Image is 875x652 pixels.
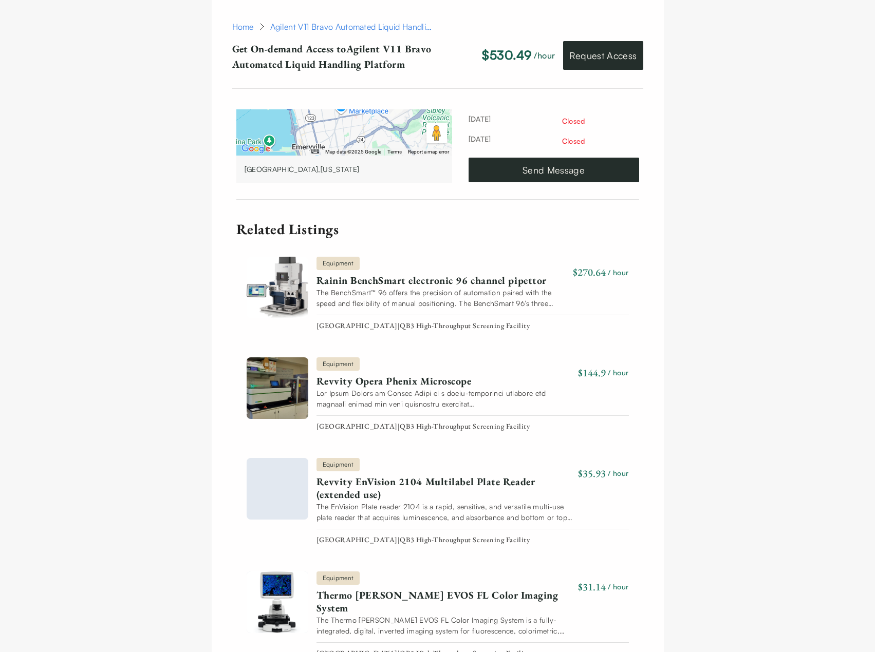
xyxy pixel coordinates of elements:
[563,41,643,70] a: Request Access
[317,571,360,585] span: Equipment
[317,375,574,388] a: Revvity Opera Phenix Microscope
[608,468,628,478] span: / hour
[247,357,308,419] img: Revvity Opera Phenix Microscope
[534,49,555,62] p: /hour
[317,422,629,431] div: [GEOGRAPHIC_DATA] | QB3 High-Throughput Screening Facility
[578,366,606,380] div: $144.9
[317,458,360,471] span: Equipment
[236,220,639,238] h3: Related Listings
[325,149,381,155] span: Map data ©2025 Google
[469,158,639,182] a: Send Message
[239,142,273,156] a: Open this area in Google Maps (opens a new window)
[317,274,569,287] a: Rainin BenchSmart electronic 96 channel pipettor
[408,149,449,155] a: Report a map error
[608,267,628,278] span: / hour
[548,137,585,149] span: Closed
[317,321,629,331] div: [GEOGRAPHIC_DATA] | QB3 High-Throughput Screening Facility
[578,466,606,481] div: $35.93
[317,257,360,270] span: Equipment
[317,287,569,309] div: The BenchSmart™ 96 offers the precision of automation paired with the speed and flexibility of ma...
[317,475,574,501] a: Revvity EnVision 2104 Multilabel Plate Reader (extended use)
[387,149,402,155] a: Terms (opens in new tab)
[311,149,319,154] button: Keyboard shortcuts
[245,164,444,175] div: [GEOGRAPHIC_DATA] , [US_STATE]
[317,357,360,371] span: Equipment
[317,535,629,545] div: [GEOGRAPHIC_DATA] | QB3 High-Throughput Screening Facility
[317,615,574,636] div: The Thermo [PERSON_NAME] EVOS FL Color Imaging System is a fully-integrated, digital, inverted im...
[469,113,491,128] span: [DATE]
[608,581,628,592] span: / hour
[573,265,606,279] div: $270.64
[270,21,435,33] div: Agilent V11 Bravo Automated Liquid Handling Platform
[317,388,574,409] div: Lor Ipsum Dolors am Consec Adipi el s doeiu-temporinci utlabore etd magnaali enimad min veni quis...
[608,367,628,378] span: / hour
[548,117,585,129] span: Closed
[232,21,254,33] a: Home
[232,41,466,72] p: Get On-demand Access to Agilent V11 Bravo Automated Liquid Handling Platform
[482,47,532,64] p: $530.49
[239,142,273,156] img: Google
[426,123,447,143] button: Drag Pegman onto the map to open Street View
[317,589,574,615] a: Thermo [PERSON_NAME] EVOS FL Color Imaging System
[317,501,574,523] div: The EnVision Plate reader 2104 is a rapid, sensitive, and versatile multi-use plate reader that a...
[578,580,606,594] div: $31.14
[247,257,308,318] img: Rainin BenchSmart electronic 96 channel pipettor
[469,133,491,148] span: [DATE]
[247,571,308,633] img: Thermo Fisher EVOS FL Color Imaging System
